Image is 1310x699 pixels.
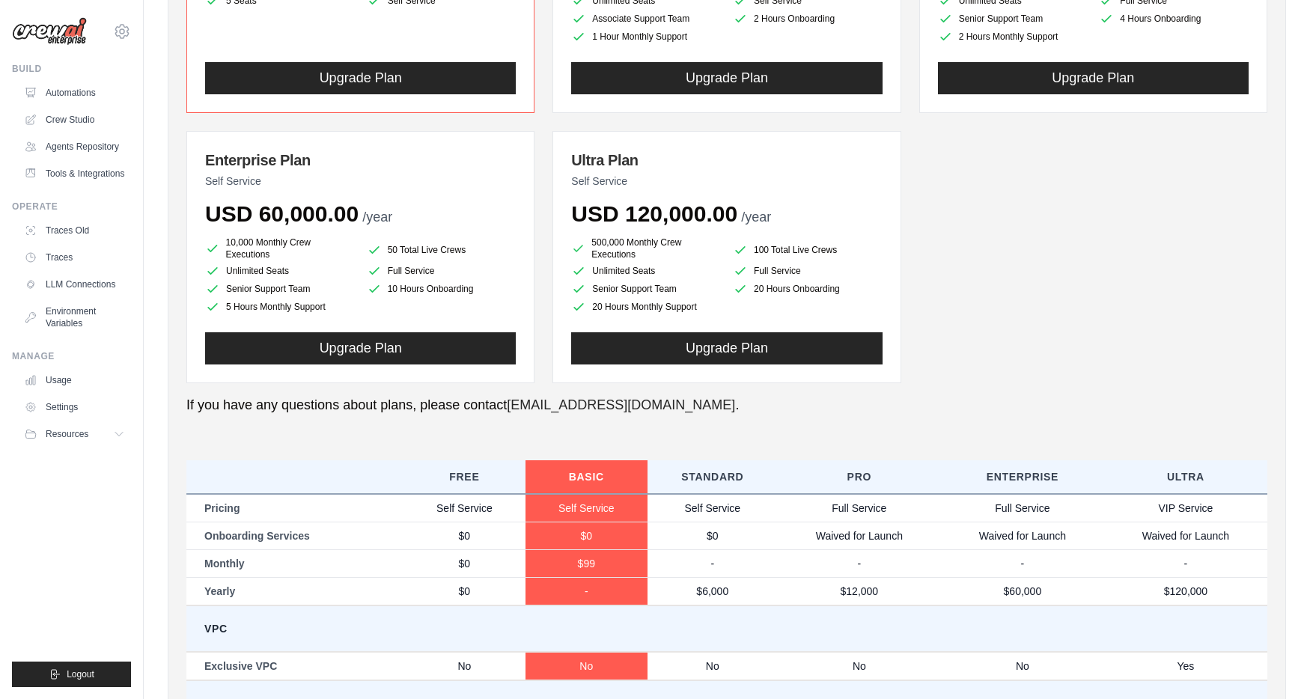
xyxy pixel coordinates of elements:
[18,422,131,446] button: Resources
[186,605,1267,652] td: VPC
[778,549,941,577] td: -
[205,174,516,189] p: Self Service
[941,549,1104,577] td: -
[938,62,1249,94] button: Upgrade Plan
[12,201,131,213] div: Operate
[648,460,778,494] th: Standard
[733,263,883,278] li: Full Service
[18,368,131,392] a: Usage
[1104,494,1267,522] td: VIP Service
[12,662,131,687] button: Logout
[571,150,882,171] h3: Ultra Plan
[18,299,131,335] a: Environment Variables
[741,210,771,225] span: /year
[571,236,721,260] li: 500,000 Monthly Crew Executions
[205,299,355,314] li: 5 Hours Monthly Support
[1099,11,1249,26] li: 4 Hours Onboarding
[778,577,941,605] td: $12,000
[205,236,355,260] li: 10,000 Monthly Crew Executions
[205,263,355,278] li: Unlimited Seats
[12,17,87,46] img: Logo
[941,460,1104,494] th: Enterprise
[571,332,882,364] button: Upgrade Plan
[648,577,778,605] td: $6,000
[571,201,737,226] span: USD 120,000.00
[648,522,778,549] td: $0
[733,11,883,26] li: 2 Hours Onboarding
[205,150,516,171] h3: Enterprise Plan
[1104,652,1267,680] td: Yes
[571,263,721,278] li: Unlimited Seats
[648,549,778,577] td: -
[403,652,525,680] td: No
[186,494,403,522] td: Pricing
[186,549,403,577] td: Monthly
[778,652,941,680] td: No
[571,62,882,94] button: Upgrade Plan
[941,577,1104,605] td: $60,000
[403,522,525,549] td: $0
[525,522,648,549] td: $0
[1235,627,1310,699] div: 채팅 위젯
[648,494,778,522] td: Self Service
[507,397,735,412] a: [EMAIL_ADDRESS][DOMAIN_NAME]
[67,668,94,680] span: Logout
[941,494,1104,522] td: Full Service
[938,29,1088,44] li: 2 Hours Monthly Support
[367,263,517,278] li: Full Service
[571,174,882,189] p: Self Service
[778,522,941,549] td: Waived for Launch
[571,29,721,44] li: 1 Hour Monthly Support
[733,239,883,260] li: 100 Total Live Crews
[938,11,1088,26] li: Senior Support Team
[778,460,941,494] th: Pro
[18,135,131,159] a: Agents Repository
[941,522,1104,549] td: Waived for Launch
[18,108,131,132] a: Crew Studio
[571,281,721,296] li: Senior Support Team
[403,549,525,577] td: $0
[525,460,648,494] th: Basic
[571,11,721,26] li: Associate Support Team
[205,332,516,364] button: Upgrade Plan
[1104,549,1267,577] td: -
[362,210,392,225] span: /year
[403,494,525,522] td: Self Service
[367,281,517,296] li: 10 Hours Onboarding
[403,460,525,494] th: Free
[18,272,131,296] a: LLM Connections
[1104,522,1267,549] td: Waived for Launch
[205,281,355,296] li: Senior Support Team
[12,350,131,362] div: Manage
[525,652,648,680] td: No
[778,494,941,522] td: Full Service
[186,577,403,605] td: Yearly
[186,652,403,680] td: Exclusive VPC
[186,395,1267,415] p: If you have any questions about plans, please contact .
[18,81,131,105] a: Automations
[18,219,131,242] a: Traces Old
[733,281,883,296] li: 20 Hours Onboarding
[18,395,131,419] a: Settings
[403,577,525,605] td: $0
[525,577,648,605] td: -
[648,652,778,680] td: No
[571,299,721,314] li: 20 Hours Monthly Support
[941,652,1104,680] td: No
[18,245,131,269] a: Traces
[205,62,516,94] button: Upgrade Plan
[46,428,88,440] span: Resources
[1235,627,1310,699] iframe: Chat Widget
[525,494,648,522] td: Self Service
[367,239,517,260] li: 50 Total Live Crews
[186,522,403,549] td: Onboarding Services
[205,201,359,226] span: USD 60,000.00
[1104,460,1267,494] th: Ultra
[525,549,648,577] td: $99
[12,63,131,75] div: Build
[1104,577,1267,605] td: $120,000
[18,162,131,186] a: Tools & Integrations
